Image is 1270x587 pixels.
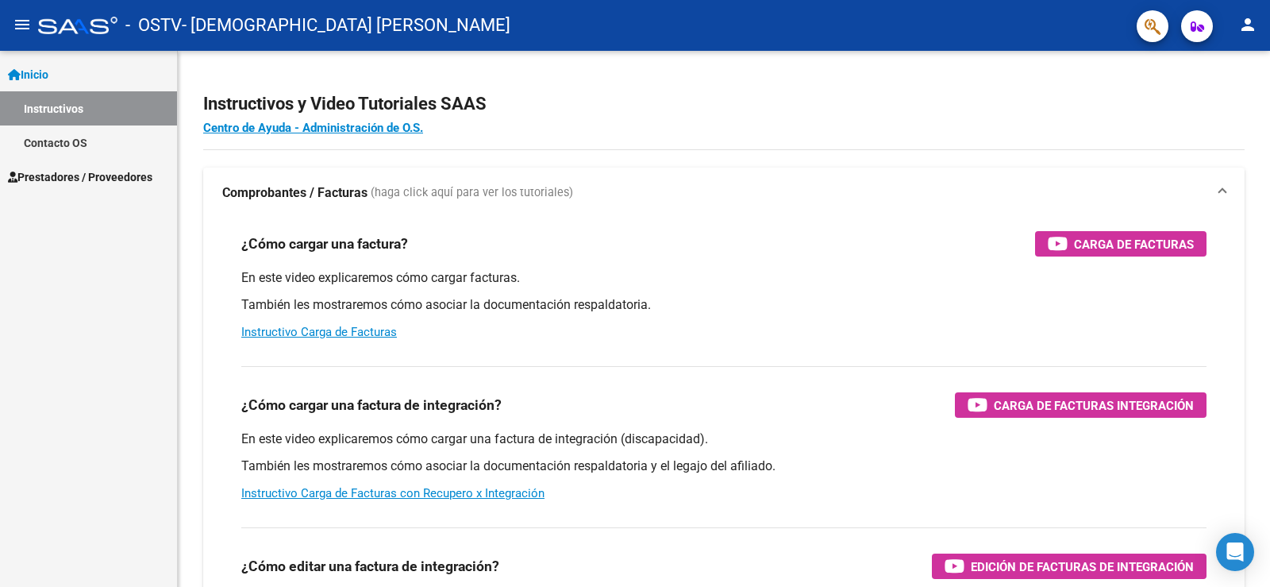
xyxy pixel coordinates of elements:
[371,184,573,202] span: (haga click aquí para ver los tutoriales)
[241,555,499,577] h3: ¿Cómo editar una factura de integración?
[994,396,1194,415] span: Carga de Facturas Integración
[8,168,152,186] span: Prestadores / Proveedores
[241,296,1206,314] p: También les mostraremos cómo asociar la documentación respaldatoria.
[1035,231,1206,257] button: Carga de Facturas
[241,486,545,500] a: Instructivo Carga de Facturas con Recupero x Integración
[241,325,397,339] a: Instructivo Carga de Facturas
[8,66,48,83] span: Inicio
[955,392,1206,418] button: Carga de Facturas Integración
[241,458,1206,475] p: También les mostraremos cómo asociar la documentación respaldatoria y el legajo del afiliado.
[203,168,1245,218] mat-expansion-panel-header: Comprobantes / Facturas (haga click aquí para ver los tutoriales)
[182,8,510,43] span: - [DEMOGRAPHIC_DATA] [PERSON_NAME]
[1074,234,1194,254] span: Carga de Facturas
[125,8,182,43] span: - OSTV
[241,269,1206,287] p: En este video explicaremos cómo cargar facturas.
[241,233,408,255] h3: ¿Cómo cargar una factura?
[13,15,32,34] mat-icon: menu
[222,184,368,202] strong: Comprobantes / Facturas
[203,121,423,135] a: Centro de Ayuda - Administración de O.S.
[1238,15,1257,34] mat-icon: person
[241,431,1206,448] p: En este video explicaremos cómo cargar una factura de integración (discapacidad).
[241,394,502,416] h3: ¿Cómo cargar una factura de integración?
[1216,533,1254,571] div: Open Intercom Messenger
[971,557,1194,577] span: Edición de Facturas de integración
[203,89,1245,119] h2: Instructivos y Video Tutoriales SAAS
[932,554,1206,579] button: Edición de Facturas de integración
